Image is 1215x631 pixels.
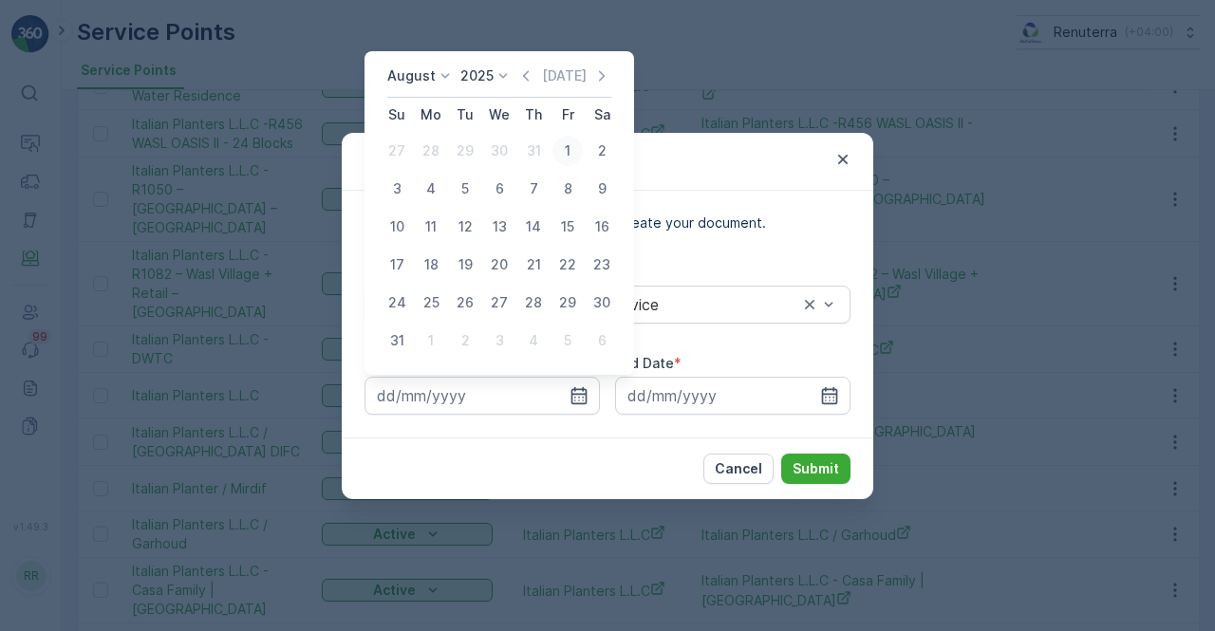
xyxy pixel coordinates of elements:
[484,136,514,166] div: 30
[518,325,549,356] div: 4
[484,174,514,204] div: 6
[414,98,448,132] th: Monday
[587,288,617,318] div: 30
[518,212,549,242] div: 14
[518,250,549,280] div: 21
[484,250,514,280] div: 20
[518,174,549,204] div: 7
[551,98,585,132] th: Friday
[552,212,583,242] div: 15
[484,288,514,318] div: 27
[416,212,446,242] div: 11
[552,325,583,356] div: 5
[615,377,850,415] input: dd/mm/yyyy
[587,136,617,166] div: 2
[382,212,412,242] div: 10
[587,325,617,356] div: 6
[793,459,839,478] p: Submit
[448,98,482,132] th: Tuesday
[387,66,436,85] p: August
[552,288,583,318] div: 29
[416,325,446,356] div: 1
[380,98,414,132] th: Sunday
[587,174,617,204] div: 9
[450,288,480,318] div: 26
[450,212,480,242] div: 12
[416,174,446,204] div: 4
[552,250,583,280] div: 22
[715,459,762,478] p: Cancel
[587,212,617,242] div: 16
[460,66,494,85] p: 2025
[482,98,516,132] th: Wednesday
[516,98,551,132] th: Thursday
[484,325,514,356] div: 3
[416,136,446,166] div: 28
[416,250,446,280] div: 18
[382,174,412,204] div: 3
[382,250,412,280] div: 17
[587,250,617,280] div: 23
[484,212,514,242] div: 13
[416,288,446,318] div: 25
[364,377,600,415] input: dd/mm/yyyy
[518,136,549,166] div: 31
[615,355,674,371] label: End Date
[552,136,583,166] div: 1
[518,288,549,318] div: 28
[382,136,412,166] div: 27
[542,66,587,85] p: [DATE]
[585,98,619,132] th: Saturday
[703,454,774,484] button: Cancel
[552,174,583,204] div: 8
[450,174,480,204] div: 5
[781,454,850,484] button: Submit
[450,136,480,166] div: 29
[450,325,480,356] div: 2
[382,288,412,318] div: 24
[450,250,480,280] div: 19
[382,325,412,356] div: 31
